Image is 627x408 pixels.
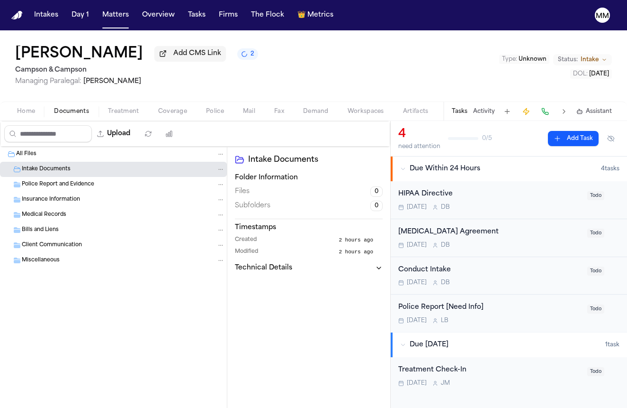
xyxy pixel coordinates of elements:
[391,181,627,219] div: Open task: HIPAA Directive
[83,78,141,85] span: [PERSON_NAME]
[587,191,604,200] span: Todo
[158,108,187,115] span: Coverage
[370,201,383,211] span: 0
[274,108,284,115] span: Fax
[22,226,59,234] span: Bills and Liens
[407,380,427,387] span: [DATE]
[235,263,383,273] button: Technical Details
[30,7,62,24] button: Intakes
[391,219,627,257] div: Open task: Retainer Agreement
[370,186,383,197] span: 0
[548,131,599,146] button: Add Task
[251,50,254,58] span: 2
[15,46,143,63] h1: [PERSON_NAME]
[441,204,450,211] span: D B
[339,236,373,244] span: 2 hours ago
[589,71,609,77] span: [DATE]
[587,229,604,238] span: Todo
[154,46,226,61] button: Add CMS Link
[339,248,373,256] span: 2 hours ago
[215,7,242,24] button: Firms
[206,108,224,115] span: Police
[441,241,450,249] span: D B
[587,305,604,314] span: Todo
[407,279,427,287] span: [DATE]
[16,150,36,158] span: All Files
[15,46,143,63] button: Edit matter name
[391,357,627,395] div: Open task: Treatment Check-In
[54,108,89,115] span: Documents
[22,241,82,250] span: Client Communication
[407,317,427,325] span: [DATE]
[452,108,467,115] button: Tasks
[587,267,604,276] span: Todo
[294,7,337,24] button: crownMetrics
[243,108,255,115] span: Mail
[410,340,448,350] span: Due [DATE]
[138,7,179,24] button: Overview
[235,236,257,244] span: Created
[553,54,612,65] button: Change status from Intake
[15,78,81,85] span: Managing Paralegal:
[237,48,258,60] button: 2 active tasks
[108,108,139,115] span: Treatment
[22,181,94,189] span: Police Report and Evidence
[339,236,383,244] button: 2 hours ago
[22,166,71,174] span: Intake Documents
[407,204,427,211] span: [DATE]
[398,127,440,142] div: 4
[398,189,582,200] div: HIPAA Directive
[441,380,450,387] span: J M
[11,11,23,20] img: Finch Logo
[473,108,495,115] button: Activity
[4,125,92,142] input: Search files
[441,317,448,325] span: L B
[235,263,292,273] h3: Technical Details
[519,56,546,62] span: Unknown
[441,279,450,287] span: D B
[587,367,604,376] span: Todo
[410,164,480,174] span: Due Within 24 Hours
[92,125,136,142] button: Upload
[184,7,209,24] button: Tasks
[348,108,384,115] span: Workspaces
[22,196,80,204] span: Insurance Information
[339,248,383,256] button: 2 hours ago
[403,108,429,115] span: Artifacts
[558,56,578,64] span: Status:
[502,56,517,62] span: Type :
[520,105,533,118] button: Create Immediate Task
[482,135,492,142] span: 0 / 5
[501,105,514,118] button: Add Task
[15,65,258,76] h2: Campson & Campson
[235,223,383,232] h3: Timestamps
[247,7,288,24] button: The Flock
[576,108,612,115] button: Assistant
[601,165,619,173] span: 4 task s
[499,55,549,64] button: Edit Type: Unknown
[391,295,627,332] div: Open task: Police Report [Need Info]
[398,265,582,276] div: Conduct Intake
[398,143,440,150] div: need attention
[235,173,383,183] h3: Folder Information
[235,201,270,211] span: Subfolders
[235,187,250,196] span: Files
[398,365,582,376] div: Treatment Check-In
[391,257,627,295] div: Open task: Conduct Intake
[586,108,612,115] span: Assistant
[398,227,582,238] div: [MEDICAL_DATA] Agreement
[581,56,599,64] span: Intake
[68,7,93,24] button: Day 1
[605,341,619,349] span: 1 task
[173,49,221,58] span: Add CMS Link
[99,7,133,24] button: Matters
[391,333,627,357] button: Due [DATE]1task
[22,211,66,219] span: Medical Records
[573,71,588,77] span: DOL :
